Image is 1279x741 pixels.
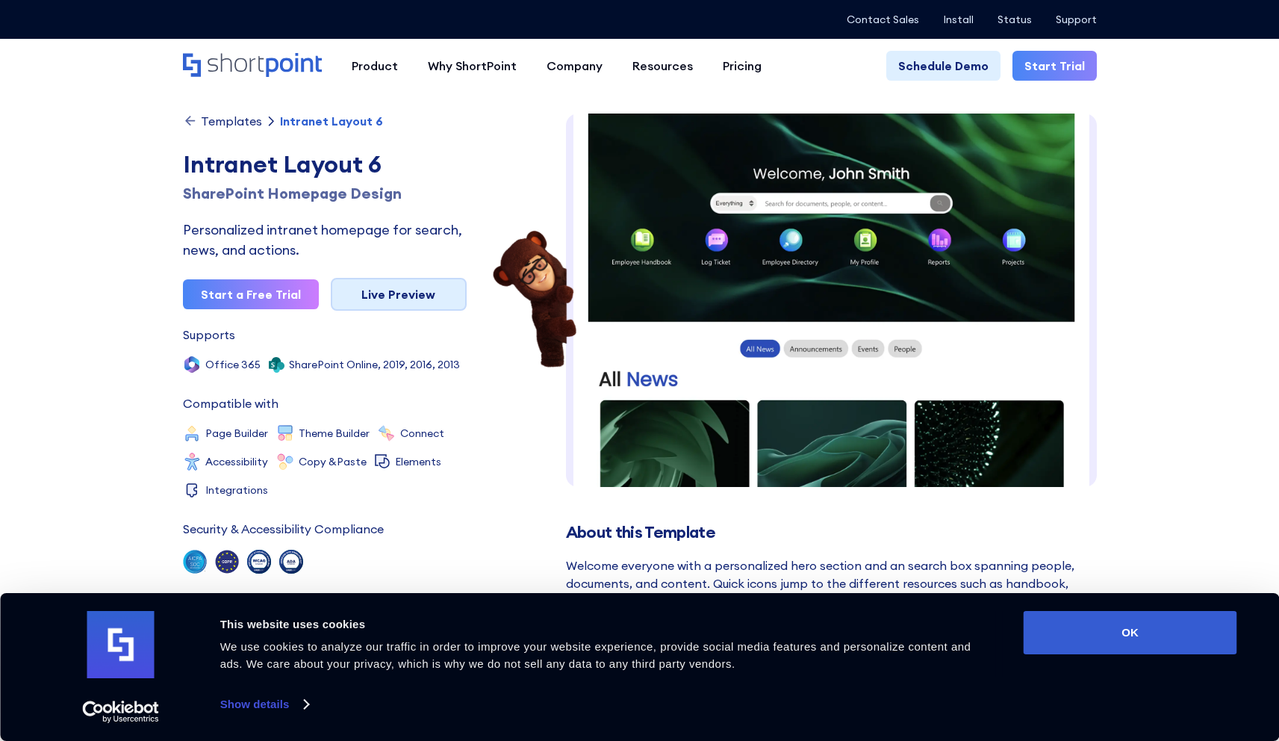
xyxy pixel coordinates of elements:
[998,13,1032,25] a: Status
[395,456,441,467] div: Elements
[352,57,398,75] div: Product
[547,57,603,75] div: Company
[337,51,413,81] a: Product
[87,611,155,678] img: logo
[205,456,268,467] div: Accessibility
[566,523,1097,542] h2: About this Template
[183,523,384,535] div: Security & Accessibility Compliance
[1056,13,1097,25] a: Support
[413,51,532,81] a: Why ShortPoint
[183,329,235,341] div: Supports
[1024,611,1237,654] button: OK
[183,220,467,260] div: Personalized intranet homepage for search, news, and actions.
[183,550,207,574] img: soc 2
[331,278,467,311] a: Live Preview
[183,53,322,78] a: Home
[183,182,467,205] h1: SharePoint Homepage Design
[205,428,268,438] div: Page Builder
[1010,568,1279,741] iframe: Chat Widget
[708,51,777,81] a: Pricing
[723,57,762,75] div: Pricing
[299,428,370,438] div: Theme Builder
[400,428,444,438] div: Connect
[183,397,278,409] div: Compatible with
[566,556,1097,682] div: Welcome everyone with a personalized hero section and an search box spanning people, documents, a...
[289,359,460,370] div: SharePoint Online, 2019, 2016, 2013
[220,616,990,633] div: This website uses cookies
[943,13,974,25] a: Install
[205,359,261,370] div: Office 365
[1012,51,1097,81] a: Start Trial
[220,693,308,716] a: Show details
[220,640,971,670] span: We use cookies to analyze our traffic in order to improve your website experience, provide social...
[183,114,262,128] a: Templates
[632,57,693,75] div: Resources
[886,51,1001,81] a: Schedule Demo
[183,146,467,182] div: Intranet Layout 6
[183,279,319,309] a: Start a Free Trial
[617,51,708,81] a: Resources
[280,115,383,127] div: Intranet Layout 6
[299,456,367,467] div: Copy &Paste
[55,701,186,723] a: Usercentrics Cookiebot - opens in a new window
[532,51,617,81] a: Company
[201,115,262,127] div: Templates
[847,13,919,25] a: Contact Sales
[205,485,268,495] div: Integrations
[428,57,517,75] div: Why ShortPoint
